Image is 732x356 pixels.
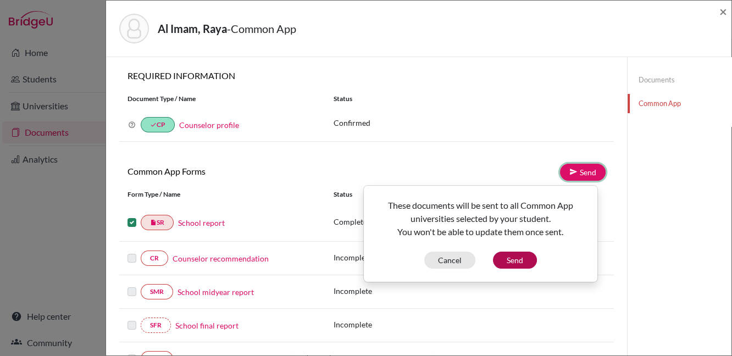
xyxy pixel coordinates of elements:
[363,185,598,282] div: Send
[141,117,175,132] a: doneCP
[179,120,239,130] a: Counselor profile
[175,320,239,331] a: School final report
[227,22,296,35] span: - Common App
[119,166,367,176] h6: Common App Forms
[373,199,589,238] p: These documents will be sent to all Common App universities selected by your student. You won't b...
[493,252,537,269] button: Send
[150,219,157,226] i: insert_drive_file
[325,94,614,104] div: Status
[173,253,269,264] a: Counselor recommendation
[178,286,254,298] a: School midyear report
[119,70,614,81] h6: REQUIRED INFORMATION
[334,216,447,227] p: Complete
[424,252,475,269] button: Cancel
[141,215,174,230] a: insert_drive_fileSR
[560,164,606,181] a: Send
[334,252,447,263] p: Incomplete
[150,121,157,128] i: done
[628,70,731,90] a: Documents
[334,319,447,330] p: Incomplete
[119,94,325,104] div: Document Type / Name
[141,284,173,299] a: SMR
[334,117,606,129] p: Confirmed
[119,190,325,199] div: Form Type / Name
[158,22,227,35] strong: Al Imam, Raya
[141,251,168,266] a: CR
[628,94,731,113] a: Common App
[719,5,727,18] button: Close
[719,3,727,19] span: ×
[141,318,171,333] a: SFR
[334,190,447,199] div: Status
[178,217,225,229] a: School report
[334,285,447,297] p: Incomplete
